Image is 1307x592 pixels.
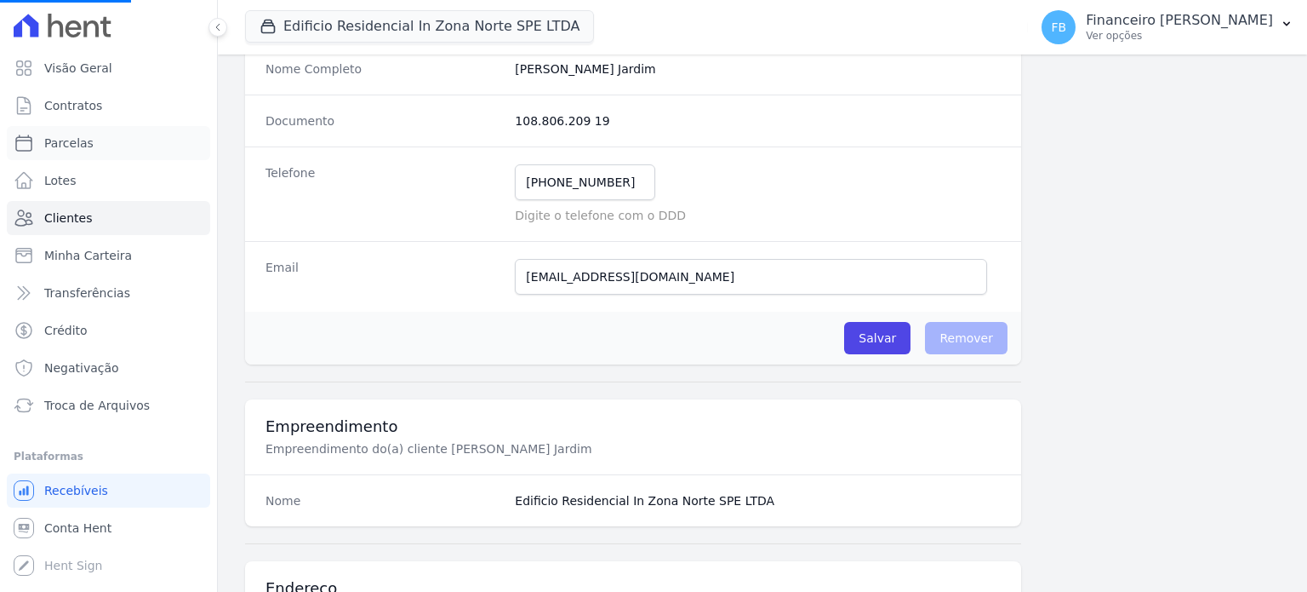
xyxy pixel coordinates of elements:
[7,51,210,85] a: Visão Geral
[515,112,1001,129] dd: 108.806.209 19
[44,482,108,499] span: Recebíveis
[1028,3,1307,51] button: FB Financeiro [PERSON_NAME] Ver opções
[265,164,501,224] dt: Telefone
[44,97,102,114] span: Contratos
[265,60,501,78] dt: Nome Completo
[7,239,210,273] a: Minha Carteira
[44,247,132,264] span: Minha Carteira
[7,313,210,348] a: Crédito
[44,520,111,537] span: Conta Hent
[7,164,210,198] a: Lotes
[265,259,501,295] dt: Email
[44,397,150,414] span: Troca de Arquivos
[7,276,210,310] a: Transferências
[44,322,88,339] span: Crédito
[14,446,203,467] div: Plataformas
[245,10,594,43] button: Edificio Residencial In Zona Norte SPE LTDA
[515,60,1001,78] dd: [PERSON_NAME] Jardim
[7,474,210,508] a: Recebíveis
[1086,12,1273,29] p: Financeiro [PERSON_NAME]
[265,440,837,457] p: Empreendimento do(a) cliente [PERSON_NAME] Jardim
[44,285,130,302] span: Transferências
[265,417,1001,437] h3: Empreendimento
[44,172,77,189] span: Lotes
[44,135,94,152] span: Parcelas
[7,511,210,545] a: Conta Hent
[265,112,501,129] dt: Documento
[1086,29,1273,43] p: Ver opções
[515,492,1001,509] dd: Edificio Residencial In Zona Norte SPE LTDA
[7,201,210,235] a: Clientes
[925,322,1007,354] span: Remover
[1051,21,1066,33] span: FB
[515,207,1001,224] p: Digite o telefone com o DDD
[44,60,112,77] span: Visão Geral
[7,89,210,123] a: Contratos
[44,359,119,376] span: Negativação
[7,351,210,385] a: Negativação
[44,210,92,227] span: Clientes
[844,322,910,354] input: Salvar
[265,492,501,509] dt: Nome
[7,388,210,422] a: Troca de Arquivos
[7,126,210,160] a: Parcelas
